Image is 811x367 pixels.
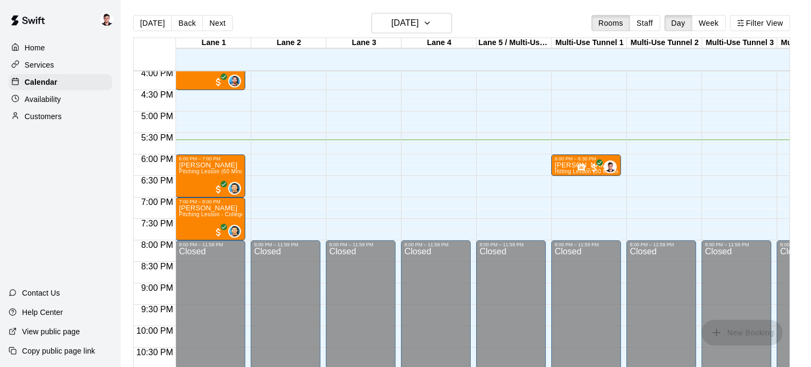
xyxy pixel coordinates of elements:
p: Help Center [22,307,63,318]
span: 9:30 PM [138,305,176,314]
p: Availability [25,94,61,105]
img: Anthony Miller [100,13,113,26]
span: 4:00 PM [138,69,176,78]
button: Next [202,15,232,31]
a: Availability [9,91,112,107]
img: Jacob Crooks [229,76,240,86]
p: View public page [22,326,80,337]
span: You don't have the permission to add bookings [702,327,783,336]
div: 8:00 PM – 11:59 PM [630,242,693,247]
div: Anthony Miller [604,160,617,173]
div: 7:00 PM – 8:00 PM: Jacob Ross [176,197,245,240]
div: 6:00 PM – 6:30 PM [554,156,618,162]
span: Gonzo Gonzalez [232,182,241,195]
div: Anthony Miller [98,9,121,30]
div: Lane 2 [251,38,326,48]
div: Jacob Crooks [228,75,241,87]
div: Lane 1 [176,38,251,48]
span: Anthony Miller [608,160,617,173]
span: 10:00 PM [134,326,176,335]
span: All customers have paid [589,163,600,173]
a: Customers [9,108,112,124]
span: 6:30 PM [138,176,176,185]
div: 7:00 PM – 8:00 PM [179,199,242,204]
span: Hitting Lesson (30 Minutes) [554,168,625,174]
p: Contact Us [22,288,60,298]
div: Lane 5 / Multi-Use Tunnel 5 [477,38,552,48]
span: 7:30 PM [138,219,176,228]
span: 4:30 PM [138,90,176,99]
div: 8:00 PM – 11:59 PM [554,242,618,247]
span: All customers have paid [213,227,224,238]
img: Gonzo Gonzalez [229,183,240,194]
span: 6:00 PM [138,155,176,164]
button: Staff [630,15,660,31]
span: Pitching Lesson - College Players Only (60 Minutes) [179,211,312,217]
span: 8:00 PM [138,240,176,249]
span: 10:30 PM [134,348,176,357]
svg: Has notes [577,164,586,172]
span: 9:00 PM [138,283,176,292]
div: 6:00 PM – 7:00 PM: Carter Liezert [176,155,245,197]
h6: [DATE] [391,16,419,31]
img: Anthony Miller [605,162,616,172]
button: [DATE] [133,15,172,31]
div: 8:00 PM – 11:59 PM [254,242,317,247]
span: Jacob Crooks [232,75,241,87]
a: Calendar [9,74,112,90]
div: 8:00 PM – 11:59 PM [404,242,467,247]
div: Gonzo Gonzalez [228,225,241,238]
button: Day [664,15,692,31]
a: Services [9,57,112,73]
div: Multi-Use Tunnel 1 [552,38,627,48]
img: Gonzo Gonzalez [229,226,240,237]
div: Multi-Use Tunnel 2 [627,38,702,48]
button: Back [171,15,203,31]
div: 8:00 PM – 11:59 PM [179,242,242,247]
div: Gonzo Gonzalez [228,182,241,195]
div: 8:00 PM – 11:59 PM [705,242,768,247]
span: Gonzo Gonzalez [232,225,241,238]
p: Calendar [25,77,57,87]
p: Copy public page link [22,346,95,356]
div: Multi-Use Tunnel 3 [702,38,777,48]
div: Lane 4 [401,38,477,48]
span: All customers have paid [213,77,224,87]
span: 5:30 PM [138,133,176,142]
p: Services [25,60,54,70]
div: Lane 3 [326,38,401,48]
div: 6:00 PM – 6:30 PM: Alex Killman [551,155,621,176]
a: Home [9,40,112,56]
p: Home [25,42,45,53]
button: Filter View [730,15,790,31]
p: Customers [25,111,62,122]
button: [DATE] [371,13,452,33]
div: 8:00 PM – 11:59 PM [479,242,543,247]
button: Rooms [591,15,630,31]
div: 8:00 PM – 11:59 PM [329,242,392,247]
span: Pitching Lesson (60 Minutes) [179,168,253,174]
button: Week [692,15,726,31]
span: All customers have paid [213,184,224,195]
span: 5:00 PM [138,112,176,121]
span: 7:00 PM [138,197,176,207]
span: 8:30 PM [138,262,176,271]
div: 6:00 PM – 7:00 PM [179,156,242,162]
